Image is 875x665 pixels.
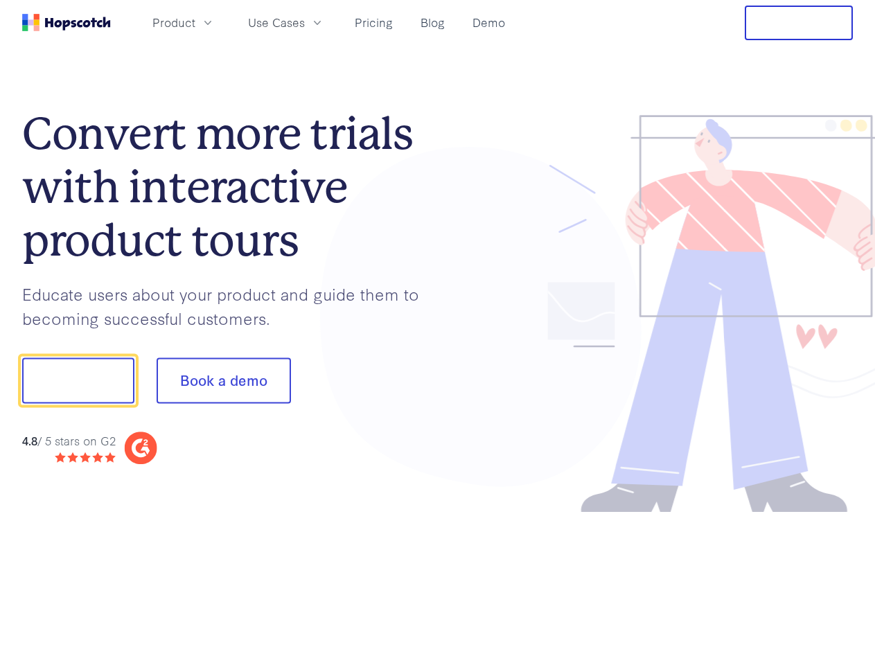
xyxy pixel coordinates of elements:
a: Blog [415,11,450,34]
span: Product [152,14,195,31]
a: Home [22,14,111,31]
button: Show me! [22,358,134,404]
button: Book a demo [157,358,291,404]
h1: Convert more trials with interactive product tours [22,108,438,267]
div: / 5 stars on G2 [22,432,116,450]
a: Pricing [349,11,398,34]
button: Use Cases [240,11,333,34]
p: Educate users about your product and guide them to becoming successful customers. [22,282,438,330]
strong: 4.8 [22,432,37,448]
button: Free Trial [745,6,853,40]
span: Use Cases [248,14,305,31]
a: Demo [467,11,511,34]
button: Product [144,11,223,34]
